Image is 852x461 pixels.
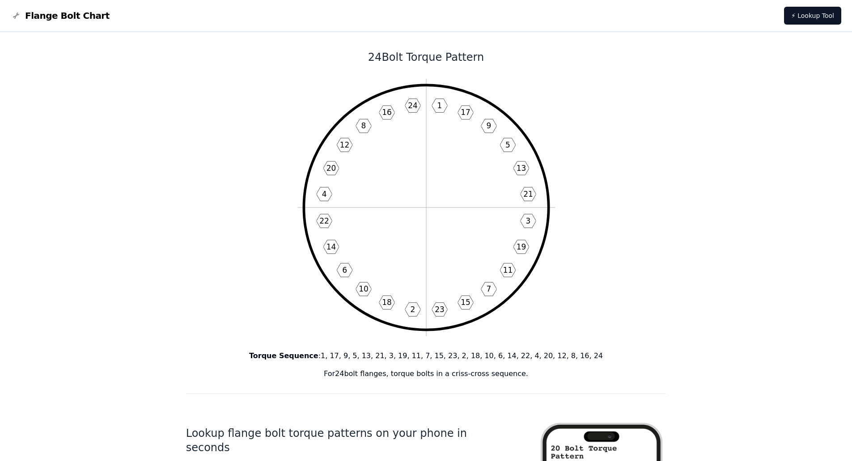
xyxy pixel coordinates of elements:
[486,284,491,293] text: 7
[326,242,336,251] text: 14
[25,9,110,22] span: Flange Bolt Chart
[382,108,392,117] text: 16
[516,242,526,251] text: 19
[382,298,392,307] text: 18
[186,351,666,361] p: : 1, 17, 9, 5, 13, 21, 3, 19, 11, 7, 15, 23, 2, 18, 10, 6, 14, 22, 4, 20, 12, 8, 16, 24
[186,368,666,379] p: For 24 bolt flanges, torque bolts in a criss-cross sequence.
[437,101,442,110] text: 1
[319,216,329,225] text: 22
[486,121,491,130] text: 9
[523,190,533,199] text: 21
[408,101,418,110] text: 24
[503,266,513,275] text: 11
[461,298,471,307] text: 15
[249,351,318,360] b: Torque Sequence
[435,305,445,314] text: 23
[339,140,349,149] text: 12
[516,164,526,173] text: 13
[342,266,347,275] text: 6
[186,50,666,64] h1: 24 Bolt Torque Pattern
[359,284,369,293] text: 10
[322,190,326,199] text: 4
[11,9,110,22] a: Flange Bolt Chart LogoFlange Bolt Chart
[410,305,415,314] text: 2
[326,164,336,173] text: 20
[186,426,509,455] h1: Lookup flange bolt torque patterns on your phone in seconds
[361,121,366,130] text: 8
[784,7,841,25] a: ⚡ Lookup Tool
[505,140,510,149] text: 5
[11,10,21,21] img: Flange Bolt Chart Logo
[526,216,530,225] text: 3
[461,108,471,117] text: 17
